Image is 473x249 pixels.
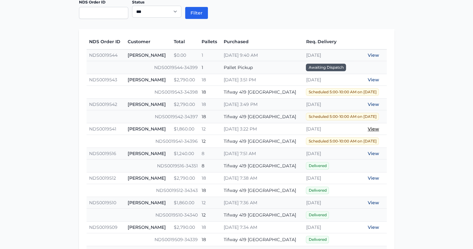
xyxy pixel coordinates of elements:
[125,148,171,159] td: [PERSON_NAME]
[199,197,221,209] td: 12
[171,34,199,49] th: Total
[87,61,199,74] td: NDS0019544-34399
[199,209,221,222] td: 12
[171,49,199,61] td: $0.00
[221,209,303,222] td: Tifway 419 [GEOGRAPHIC_DATA]
[199,222,221,233] td: 18
[303,123,354,135] td: [DATE]
[89,101,117,107] a: NDS0019542
[306,137,379,145] span: Scheduled 5:00-10:00 AM on [DATE]
[306,211,329,219] span: Delivered
[221,222,303,233] td: [DATE] 7:34 AM
[368,151,379,156] a: View
[199,99,221,110] td: 18
[221,159,303,172] td: Tifway 419 [GEOGRAPHIC_DATA]
[303,197,354,209] td: [DATE]
[125,197,171,209] td: [PERSON_NAME]
[171,99,199,110] td: $2,790.00
[125,49,171,61] td: [PERSON_NAME]
[368,175,379,181] a: View
[221,148,303,159] td: [DATE] 7:51 AM
[221,74,303,86] td: [DATE] 3:51 PM
[199,184,221,197] td: 18
[87,34,125,49] th: NDS Order ID
[199,34,221,49] th: Pallets
[303,49,354,61] td: [DATE]
[125,172,171,184] td: [PERSON_NAME]
[303,148,354,159] td: [DATE]
[221,61,303,74] td: Pallet Pickup
[306,162,329,170] span: Delivered
[89,224,118,230] a: NDS0019509
[303,74,354,86] td: [DATE]
[87,209,199,222] td: NDS0019510-34340
[368,101,379,107] a: View
[199,74,221,86] td: 18
[368,200,379,206] a: View
[199,49,221,61] td: 1
[221,49,303,61] td: [DATE] 9:40 AM
[89,77,117,83] a: NDS0019543
[221,34,303,49] th: Purchased
[125,99,171,110] td: [PERSON_NAME]
[306,64,346,71] span: Awaiting Dispatch
[368,126,379,132] a: View
[199,135,221,148] td: 12
[221,184,303,197] td: Tifway 419 [GEOGRAPHIC_DATA]
[89,175,116,181] a: NDS0019512
[171,222,199,233] td: $2,790.00
[303,34,354,49] th: Req. Delivery
[199,61,221,74] td: 1
[89,151,116,156] a: NDS0019516
[87,110,199,123] td: NDS0019542-34397
[306,187,329,194] span: Delivered
[89,126,116,132] a: NDS0019541
[221,123,303,135] td: [DATE] 3:22 PM
[199,148,221,159] td: 8
[199,172,221,184] td: 18
[199,123,221,135] td: 12
[171,74,199,86] td: $2,790.00
[306,88,379,96] span: Scheduled 5:00-10:00 AM on [DATE]
[89,52,118,58] a: NDS0019544
[87,135,199,148] td: NDS0019541-34396
[221,233,303,246] td: Tifway 419 [GEOGRAPHIC_DATA]
[185,7,208,19] button: Filter
[221,99,303,110] td: [DATE] 3:49 PM
[87,184,199,197] td: NDS0019512-34343
[303,172,354,184] td: [DATE]
[171,148,199,159] td: $1,240.00
[87,159,199,172] td: NDS0019516-34351
[89,200,116,206] a: NDS0019510
[221,135,303,148] td: Tifway 419 [GEOGRAPHIC_DATA]
[221,197,303,209] td: [DATE] 7:36 AM
[306,113,379,120] span: Scheduled 5:00-10:00 AM on [DATE]
[87,233,199,246] td: NDS0019509-34339
[303,99,354,110] td: [DATE]
[125,123,171,135] td: [PERSON_NAME]
[368,52,379,58] a: View
[171,197,199,209] td: $1,860.00
[221,110,303,123] td: Tifway 419 [GEOGRAPHIC_DATA]
[199,86,221,99] td: 18
[221,86,303,99] td: Tifway 419 [GEOGRAPHIC_DATA]
[303,222,354,233] td: [DATE]
[171,123,199,135] td: $1,860.00
[368,224,379,230] a: View
[199,110,221,123] td: 18
[125,74,171,86] td: [PERSON_NAME]
[125,222,171,233] td: [PERSON_NAME]
[199,233,221,246] td: 18
[87,86,199,99] td: NDS0019543-34398
[221,172,303,184] td: [DATE] 7:38 AM
[368,77,379,83] a: View
[171,172,199,184] td: $2,790.00
[199,159,221,172] td: 8
[125,34,171,49] th: Customer
[306,236,329,243] span: Delivered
